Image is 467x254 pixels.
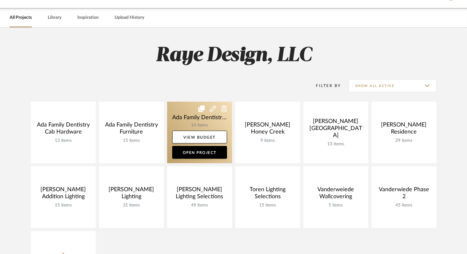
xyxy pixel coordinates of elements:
div: 15 items [36,203,91,208]
div: 5 items [308,203,363,208]
div: 9 items [240,138,295,143]
div: 49 items [172,203,227,208]
a: Inspiration [77,13,99,22]
div: [PERSON_NAME] [GEOGRAPHIC_DATA] [308,118,363,142]
h2: Raye Design, LLC [4,44,463,68]
div: Filter By [308,83,341,89]
div: 15 items [240,203,295,208]
a: Library [48,13,61,22]
div: Ada Family Dentistry Furniture [104,121,159,138]
div: [PERSON_NAME] Honey Creek [240,121,295,138]
a: Open Project [172,146,227,159]
div: Ada Family Dentistry Cab Hardware [36,121,91,138]
div: [PERSON_NAME] Lighting [104,186,159,203]
div: [PERSON_NAME] Lighting Selections [172,186,227,203]
a: View Budget [172,131,227,143]
div: 13 items [36,138,91,143]
div: 15 items [104,138,159,143]
div: [PERSON_NAME] Residence [377,121,431,138]
a: Upload History [115,13,144,22]
div: 31 items [104,203,159,208]
a: All Projects [10,13,32,22]
div: 13 items [308,142,363,147]
div: 45 items [377,203,431,208]
div: Toren Lighting Selections [240,186,295,203]
div: 29 items [377,138,431,143]
div: Vanderweiede Wallcovering [308,186,363,203]
div: [PERSON_NAME] Addition Lighting [36,186,91,203]
div: Vanderwiede Phase 2 [377,186,431,203]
